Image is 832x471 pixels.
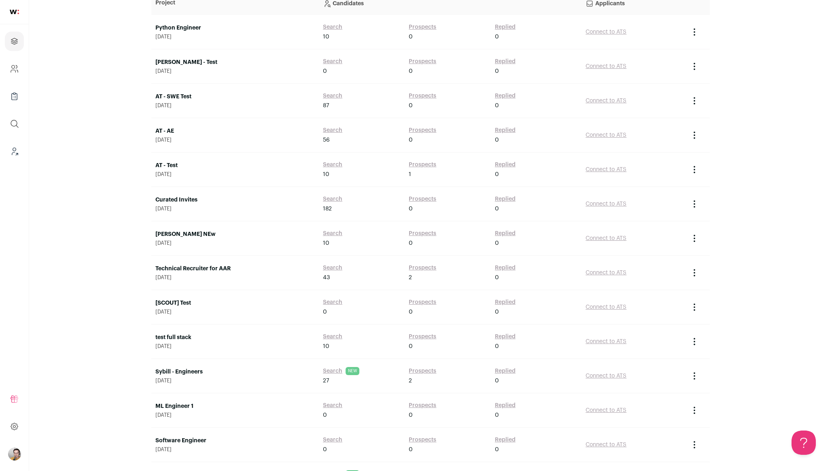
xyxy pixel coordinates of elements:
a: Leads (Backoffice) [5,142,24,161]
a: Prospects [409,401,436,409]
a: ML Engineer 1 [155,402,315,410]
span: 0 [323,67,327,75]
a: test full stack [155,333,315,342]
span: 56 [323,136,330,144]
a: Connect to ATS [586,132,626,138]
a: Search [323,264,342,272]
a: Software Engineer [155,437,315,445]
span: 87 [323,102,329,110]
span: 10 [323,170,329,178]
a: Prospects [409,436,436,444]
span: 0 [495,33,499,41]
button: Project Actions [690,233,699,243]
a: Prospects [409,367,436,375]
a: Connect to ATS [586,304,626,310]
span: 43 [323,274,330,282]
a: Connect to ATS [586,270,626,276]
span: 182 [323,205,332,213]
a: Search [323,57,342,66]
a: Replied [495,126,516,134]
a: Connect to ATS [586,407,626,413]
a: Replied [495,23,516,31]
span: [DATE] [155,378,315,384]
a: Prospects [409,298,436,306]
a: Prospects [409,23,436,31]
a: Connect to ATS [586,98,626,104]
button: Project Actions [690,337,699,346]
span: [DATE] [155,68,315,74]
span: 0 [495,446,499,454]
button: Project Actions [690,302,699,312]
a: Replied [495,57,516,66]
span: 0 [495,308,499,316]
span: 0 [495,274,499,282]
a: Connect to ATS [586,235,626,241]
span: 0 [495,67,499,75]
a: Connect to ATS [586,442,626,448]
span: [DATE] [155,274,315,281]
a: Search [323,367,342,375]
a: Prospects [409,57,436,66]
span: [DATE] [155,446,315,453]
a: Replied [495,367,516,375]
a: Search [323,126,342,134]
a: Prospects [409,161,436,169]
a: Replied [495,195,516,203]
a: Replied [495,229,516,238]
a: Company Lists [5,87,24,106]
a: Prospects [409,264,436,272]
a: Connect to ATS [586,64,626,69]
a: AT - SWE Test [155,93,315,101]
button: Project Actions [690,199,699,209]
span: 0 [409,239,413,247]
a: Replied [495,436,516,444]
span: 0 [409,446,413,454]
span: 2 [409,274,412,282]
a: Search [323,195,342,203]
span: 10 [323,239,329,247]
a: Search [323,298,342,306]
span: 0 [495,102,499,110]
a: Replied [495,333,516,341]
a: Replied [495,401,516,409]
a: Python Engineer [155,24,315,32]
span: 0 [409,136,413,144]
span: 10 [323,342,329,350]
button: Project Actions [690,440,699,450]
a: [SCOUT] Test [155,299,315,307]
a: Technical Recruiter for AAR [155,265,315,273]
a: Replied [495,161,516,169]
img: 144000-medium_jpg [8,448,21,460]
a: Search [323,333,342,341]
a: Connect to ATS [586,373,626,379]
span: 1 [409,170,411,178]
span: [DATE] [155,34,315,40]
a: Search [323,401,342,409]
span: 0 [323,446,327,454]
a: [PERSON_NAME] - Test [155,58,315,66]
span: [DATE] [155,343,315,350]
button: Project Actions [690,405,699,415]
span: 0 [495,342,499,350]
span: 0 [409,411,413,419]
a: [PERSON_NAME] NEw [155,230,315,238]
a: AT - AE [155,127,315,135]
a: Sybill - Engineers [155,368,315,376]
span: 0 [495,136,499,144]
span: 0 [495,205,499,213]
a: Search [323,229,342,238]
span: 0 [409,67,413,75]
span: [DATE] [155,309,315,315]
span: 10 [323,33,329,41]
img: wellfound-shorthand-0d5821cbd27db2630d0214b213865d53afaa358527fdda9d0ea32b1df1b89c2c.svg [10,10,19,14]
span: 0 [495,411,499,419]
a: Prospects [409,195,436,203]
span: 27 [323,377,329,385]
a: Projects [5,32,24,51]
a: Search [323,23,342,31]
a: AT - Test [155,161,315,170]
button: Project Actions [690,268,699,278]
span: [DATE] [155,412,315,418]
span: 0 [495,377,499,385]
button: Project Actions [690,27,699,37]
